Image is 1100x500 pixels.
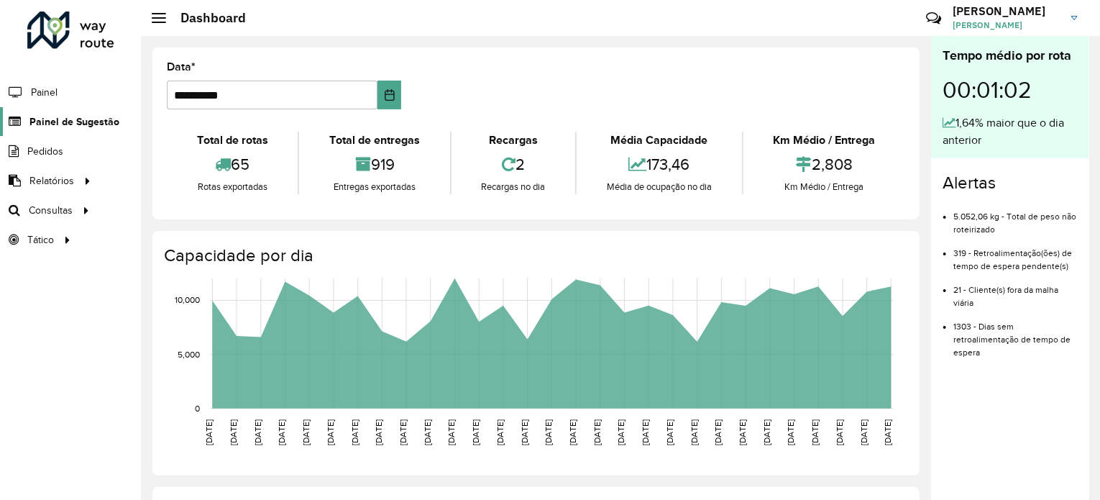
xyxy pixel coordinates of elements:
div: Km Médio / Entrega [747,180,902,194]
div: 1,64% maior que o dia anterior [943,114,1078,149]
div: Rotas exportadas [170,180,294,194]
text: [DATE] [810,419,820,445]
text: [DATE] [520,419,529,445]
div: Tempo médio por rota [943,46,1078,65]
text: [DATE] [544,419,554,445]
div: Total de rotas [170,132,294,149]
text: [DATE] [423,419,432,445]
text: [DATE] [641,419,650,445]
div: 65 [170,149,294,180]
text: [DATE] [398,419,408,445]
span: Relatórios [29,173,74,188]
text: [DATE] [253,419,262,445]
div: 173,46 [580,149,738,180]
text: [DATE] [859,419,868,445]
div: Entregas exportadas [303,180,446,194]
text: [DATE] [665,419,674,445]
text: [DATE] [689,419,699,445]
text: [DATE] [278,419,287,445]
text: [DATE] [229,419,238,445]
text: 5,000 [178,350,200,359]
h2: Dashboard [166,10,246,26]
text: [DATE] [884,419,893,445]
h4: Capacidade por dia [164,245,905,266]
text: [DATE] [447,419,457,445]
h4: Alertas [943,173,1078,194]
text: [DATE] [301,419,311,445]
text: [DATE] [568,419,577,445]
text: [DATE] [374,419,383,445]
li: 1303 - Dias sem retroalimentação de tempo de espera [953,309,1078,359]
div: 2,808 [747,149,902,180]
text: [DATE] [738,419,747,445]
span: Painel de Sugestão [29,114,119,129]
li: 5.052,06 kg - Total de peso não roteirizado [953,199,1078,236]
div: Média Capacidade [580,132,738,149]
div: Total de entregas [303,132,446,149]
span: [PERSON_NAME] [953,19,1060,32]
div: 00:01:02 [943,65,1078,114]
div: 919 [303,149,446,180]
text: 10,000 [175,296,200,305]
div: Recargas no dia [455,180,572,194]
div: Recargas [455,132,572,149]
span: Pedidos [27,144,63,159]
text: [DATE] [471,419,480,445]
span: Tático [27,232,54,247]
text: 0 [195,404,200,413]
text: [DATE] [350,419,359,445]
text: [DATE] [787,419,796,445]
li: 21 - Cliente(s) fora da malha viária [953,273,1078,309]
div: 2 [455,149,572,180]
text: [DATE] [762,419,771,445]
text: [DATE] [204,419,214,445]
text: [DATE] [835,419,844,445]
div: Média de ocupação no dia [580,180,738,194]
div: Km Médio / Entrega [747,132,902,149]
text: [DATE] [592,419,602,445]
text: [DATE] [714,419,723,445]
h3: [PERSON_NAME] [953,4,1060,18]
label: Data [167,58,196,76]
button: Choose Date [377,81,402,109]
li: 319 - Retroalimentação(ões) de tempo de espera pendente(s) [953,236,1078,273]
text: [DATE] [617,419,626,445]
span: Consultas [29,203,73,218]
a: Contato Rápido [918,3,949,34]
text: [DATE] [495,419,505,445]
text: [DATE] [326,419,335,445]
span: Painel [31,85,58,100]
